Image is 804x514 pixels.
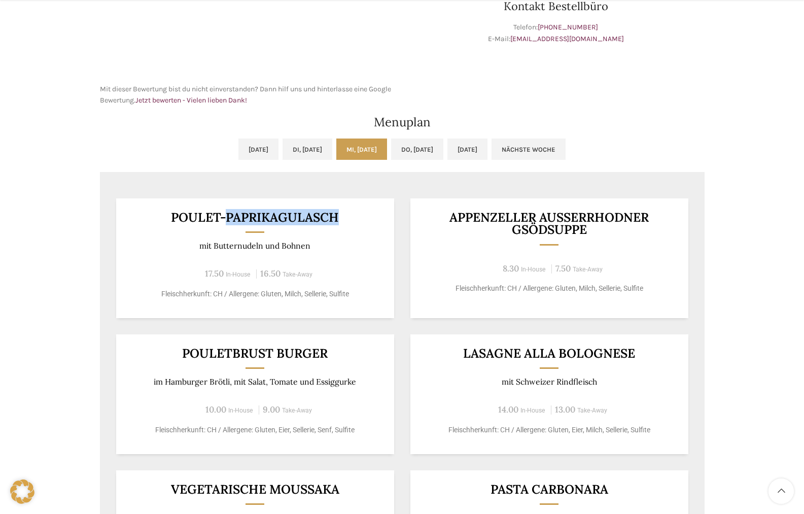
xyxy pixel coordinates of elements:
span: 8.30 [503,263,519,274]
a: Scroll to top button [768,478,794,504]
span: Take-Away [282,407,312,414]
span: In-House [521,266,546,273]
a: [EMAIL_ADDRESS][DOMAIN_NAME] [510,35,624,43]
a: Do, [DATE] [391,139,443,160]
span: 14.00 [498,404,518,415]
p: Mit dieser Bewertung bist du nicht einverstanden? Dann hilf uns und hinterlasse eine Google Bewer... [100,84,397,107]
p: mit Butternudeln und Bohnen [128,241,381,251]
span: 10.00 [205,404,226,415]
a: Nächste Woche [492,139,566,160]
h3: Poulet-Paprikagulasch [128,211,381,224]
a: Mi, [DATE] [336,139,387,160]
span: Take-Away [573,266,603,273]
p: Fleischherkunft: CH / Allergene: Gluten, Milch, Sellerie, Sulfite [423,283,676,294]
h3: Pouletbrust Burger [128,347,381,360]
span: 16.50 [260,268,281,279]
a: [PHONE_NUMBER] [538,23,598,31]
h3: LASAGNE ALLA BOLOGNESE [423,347,676,360]
a: [DATE] [238,139,278,160]
p: mit Schweizer Rindfleisch [423,377,676,387]
h3: Kontakt Bestellbüro [407,1,705,12]
h3: Pasta Carbonara [423,483,676,496]
span: In-House [520,407,545,414]
span: Take-Away [283,271,312,278]
p: Fleischherkunft: CH / Allergene: Gluten, Eier, Sellerie, Senf, Sulfite [128,425,381,435]
p: Fleischherkunft: CH / Allergene: Gluten, Eier, Milch, Sellerie, Sulfite [423,425,676,435]
a: Di, [DATE] [283,139,332,160]
h2: Menuplan [100,116,705,128]
span: Take-Away [577,407,607,414]
span: In-House [226,271,251,278]
p: im Hamburger Brötli, mit Salat, Tomate und Essiggurke [128,377,381,387]
span: 13.00 [555,404,575,415]
span: 17.50 [205,268,224,279]
p: Fleischherkunft: CH / Allergene: Gluten, Milch, Sellerie, Sulfite [128,289,381,299]
a: [DATE] [447,139,487,160]
h3: Appenzeller Ausserrhodner Gsödsuppe [423,211,676,236]
span: 7.50 [555,263,571,274]
span: 9.00 [263,404,280,415]
h3: Vegetarische Moussaka [128,483,381,496]
span: In-House [228,407,253,414]
a: Jetzt bewerten - Vielen lieben Dank! [135,96,247,105]
p: Telefon: E-Mail: [407,22,705,45]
